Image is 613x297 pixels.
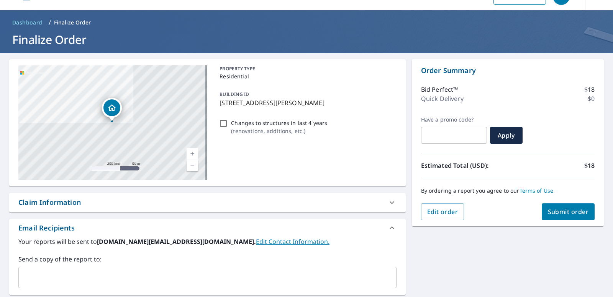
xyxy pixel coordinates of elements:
[18,197,81,208] div: Claim Information
[588,94,595,103] p: $0
[490,127,523,144] button: Apply
[584,161,595,170] p: $18
[102,98,122,122] div: Dropped pin, building 1, Residential property, 1860 Bernice Dr Cumming, GA 30041
[97,237,256,246] b: [DOMAIN_NAME][EMAIL_ADDRESS][DOMAIN_NAME].
[421,116,487,123] label: Have a promo code?
[231,127,327,135] p: ( renovations, additions, etc. )
[220,72,393,80] p: Residential
[421,161,508,170] p: Estimated Total (USD):
[496,131,516,140] span: Apply
[9,16,604,29] nav: breadcrumb
[187,148,198,159] a: Current Level 17, Zoom In
[548,208,589,216] span: Submit order
[187,159,198,171] a: Current Level 17, Zoom Out
[220,65,393,72] p: PROPERTY TYPE
[9,32,604,47] h1: Finalize Order
[12,19,43,26] span: Dashboard
[220,91,249,97] p: BUILDING ID
[18,223,75,233] div: Email Recipients
[421,65,595,76] p: Order Summary
[9,16,46,29] a: Dashboard
[584,85,595,94] p: $18
[18,237,397,246] label: Your reports will be sent to
[520,187,554,194] a: Terms of Use
[9,193,406,212] div: Claim Information
[9,219,406,237] div: Email Recipients
[421,94,464,103] p: Quick Delivery
[421,203,464,220] button: Edit order
[18,255,397,264] label: Send a copy of the report to:
[220,98,393,107] p: [STREET_ADDRESS][PERSON_NAME]
[256,237,329,246] a: EditContactInfo
[542,203,595,220] button: Submit order
[49,18,51,27] li: /
[421,187,595,194] p: By ordering a report you agree to our
[427,208,458,216] span: Edit order
[231,119,327,127] p: Changes to structures in last 4 years
[54,19,91,26] p: Finalize Order
[421,85,458,94] p: Bid Perfect™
